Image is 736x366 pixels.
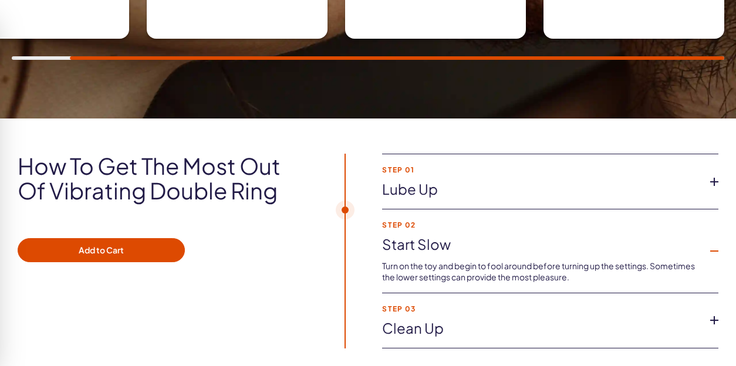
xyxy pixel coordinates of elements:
[382,166,700,174] strong: Step 01
[382,318,700,338] a: Clean up
[382,260,700,283] p: Turn on the toy and begin to fool around before turning up the settings. Sometimes the lower sett...
[18,238,185,263] button: Add to Cart
[382,235,700,255] a: Start slow
[18,154,312,203] h2: How to get the most out of Vibrating Double Ring
[382,305,700,313] strong: Step 03
[382,179,700,199] a: Lube up
[382,221,700,229] strong: Step 02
